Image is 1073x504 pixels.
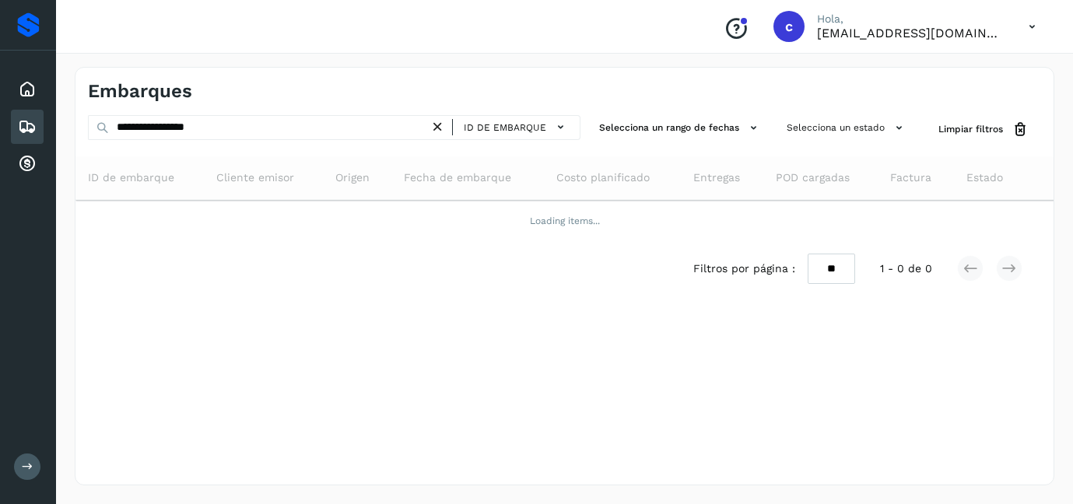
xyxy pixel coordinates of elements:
td: Loading items... [75,201,1054,241]
button: Selecciona un estado [780,115,913,141]
span: ID de embarque [464,121,546,135]
div: Inicio [11,72,44,107]
span: Fecha de embarque [404,170,511,186]
span: Origen [335,170,370,186]
span: ID de embarque [88,170,174,186]
span: Estado [966,170,1003,186]
p: Hola, [817,12,1004,26]
h4: Embarques [88,80,192,103]
span: POD cargadas [776,170,850,186]
span: Factura [890,170,931,186]
button: Limpiar filtros [926,115,1041,144]
span: Entregas [693,170,740,186]
span: Costo planificado [556,170,650,186]
button: ID de embarque [459,116,573,138]
span: Limpiar filtros [938,122,1003,136]
span: Filtros por página : [693,261,795,277]
div: Cuentas por cobrar [11,147,44,181]
span: Cliente emisor [216,170,294,186]
p: cuentasespeciales8_met@castores.com.mx [817,26,1004,40]
span: 1 - 0 de 0 [880,261,932,277]
button: Selecciona un rango de fechas [593,115,768,141]
div: Embarques [11,110,44,144]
